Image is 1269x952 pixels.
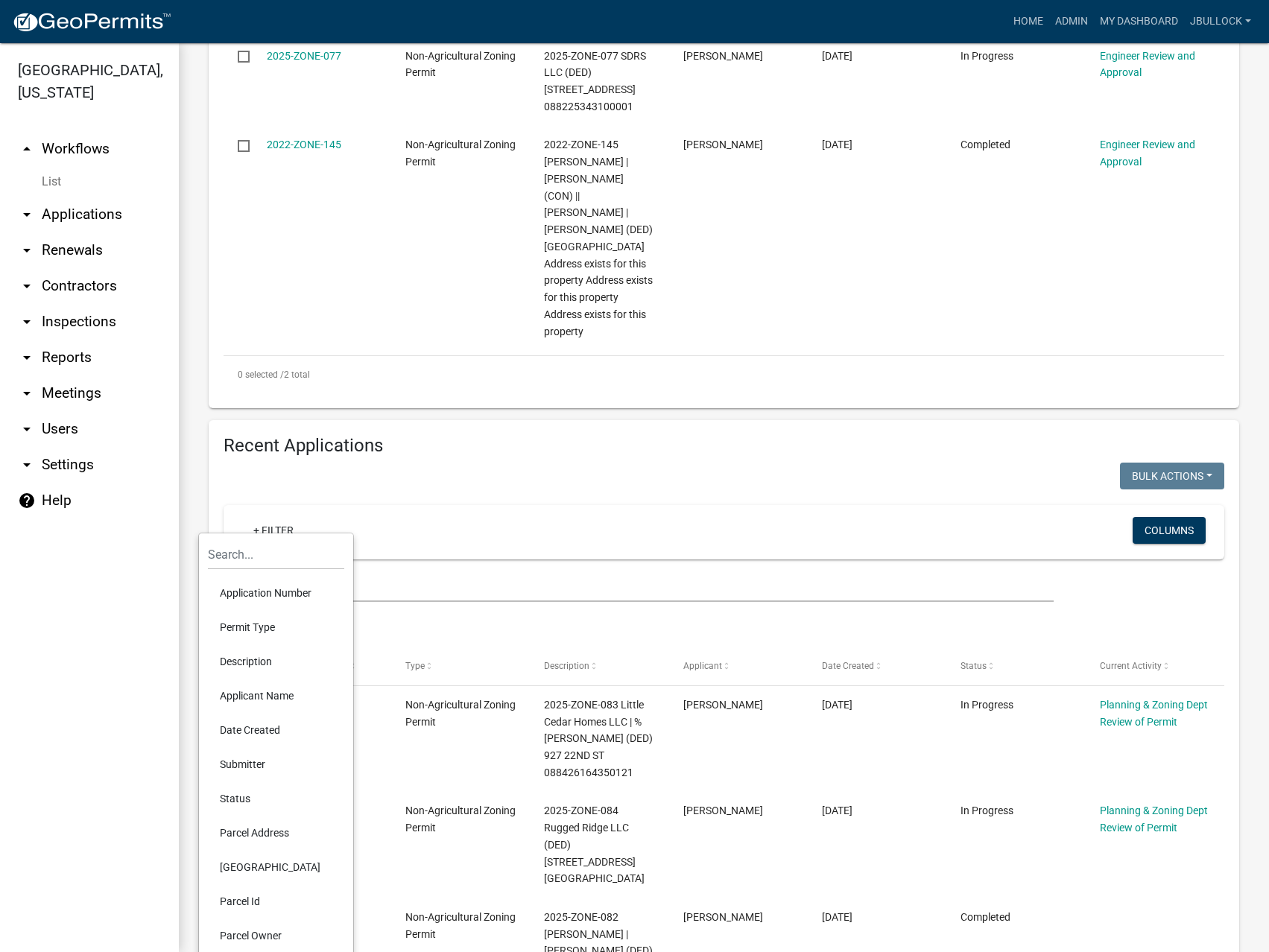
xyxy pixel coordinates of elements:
[18,313,36,331] i: arrow_drop_down
[208,816,344,850] li: Parcel Address
[405,661,425,671] span: Type
[961,50,1013,62] span: In Progress
[1184,7,1257,36] a: jbullock
[238,369,284,380] span: 0 selected /
[1094,7,1184,36] a: My Dashboard
[18,206,36,223] i: arrow_drop_down
[1100,139,1195,168] a: Engineer Review and Approval
[405,699,516,728] span: Non-Agricultural Zoning Permit
[1100,50,1195,79] a: Engineer Review and Approval
[961,139,1010,150] span: Completed
[946,649,1085,685] datatable-header-cell: Status
[224,435,1224,457] h4: Recent Applications
[683,805,763,816] span: Katie Darby
[1007,7,1049,36] a: Home
[18,420,36,438] i: arrow_drop_down
[683,699,763,711] span: Sam Drenth
[18,140,36,158] i: arrow_drop_up
[822,50,852,62] span: 08/29/2025
[544,50,646,112] span: 2025-ZONE-077 SDRS LLC (DED) 2359 VIOLET AVE 088225343100001
[208,679,344,713] li: Applicant Name
[18,349,36,366] i: arrow_drop_down
[391,649,530,685] datatable-header-cell: Type
[405,139,516,168] span: Non-Agricultural Zoning Permit
[530,649,668,685] datatable-header-cell: Description
[683,911,763,923] span: Shawn Corkrean
[961,911,1010,923] span: Completed
[1100,699,1208,728] a: Planning & Zoning Dept Review of Permit
[208,747,344,781] li: Submitter
[18,492,36,510] i: help
[1133,517,1206,544] button: Columns
[683,50,763,62] span: Jordan Kramer
[1100,805,1208,834] a: Planning & Zoning Dept Review of Permit
[544,139,653,337] span: 2022-ZONE-145 Mollenhauer, Charles D | Mollenhauer, Maggie A (CON) || Paul, Michael J | Walker, P...
[241,517,306,544] a: + Filter
[544,699,653,778] span: 2025-ZONE-083 Little Cedar Homes LLC | % Samuel Drenth (DED) 927 22ND ST 088426164350121
[544,805,645,884] span: 2025-ZONE-084 Rugged Ridge LLC (DED) 1066 Lamb Lane 088427253100001
[544,661,589,671] span: Description
[808,649,946,685] datatable-header-cell: Date Created
[208,713,344,747] li: Date Created
[961,661,987,671] span: Status
[208,850,344,884] li: [GEOGRAPHIC_DATA]
[208,539,344,570] input: Search...
[18,277,36,295] i: arrow_drop_down
[822,699,852,711] span: 09/18/2025
[208,576,344,610] li: Application Number
[224,571,1054,602] input: Search for applications
[961,805,1013,816] span: In Progress
[405,805,516,834] span: Non-Agricultural Zoning Permit
[267,139,341,150] a: 2022-ZONE-145
[822,805,852,816] span: 09/18/2025
[683,139,763,150] span: Joseph O'Keefe
[208,781,344,816] li: Status
[18,384,36,402] i: arrow_drop_down
[1049,7,1094,36] a: Admin
[683,661,722,671] span: Applicant
[208,884,344,918] li: Parcel Id
[18,241,36,259] i: arrow_drop_down
[224,356,1224,393] div: 2 total
[669,649,808,685] datatable-header-cell: Applicant
[405,50,516,79] span: Non-Agricultural Zoning Permit
[208,644,344,679] li: Description
[822,661,874,671] span: Date Created
[961,699,1013,711] span: In Progress
[1100,661,1162,671] span: Current Activity
[405,911,516,940] span: Non-Agricultural Zoning Permit
[208,610,344,644] li: Permit Type
[1120,463,1224,489] button: Bulk Actions
[822,911,852,923] span: 09/15/2025
[18,456,36,474] i: arrow_drop_down
[1086,649,1224,685] datatable-header-cell: Current Activity
[822,139,852,150] span: 09/29/2022
[267,50,341,62] a: 2025-ZONE-077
